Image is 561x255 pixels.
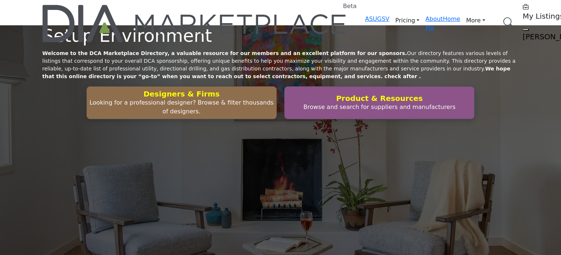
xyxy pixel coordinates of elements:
[343,3,357,10] h6: Beta
[287,103,472,112] p: Browse and search for suppliers and manufacturers
[89,98,274,116] p: Looking for a professional designer? Browse & filter thousands of designers.
[496,13,518,32] a: Search
[460,15,491,26] a: More
[42,5,347,42] img: Site Logo
[287,94,472,103] h2: Product & Resources
[425,15,443,31] a: About Me
[42,5,347,42] a: Beta
[389,15,425,26] a: Pricing
[523,29,529,31] button: Show hide supplier dropdown
[42,66,510,79] strong: We hope that this online directory is your “go-to” when you want to reach out to select contracto...
[365,15,389,22] a: ASUGSV
[42,50,407,56] strong: Welcome to the DCA Marketplace Directory, a valuable resource for our members and an excellent pl...
[89,90,274,98] h2: Designers & Firms
[284,86,475,119] button: Product & Resources Browse and search for suppliers and manufacturers
[42,50,519,80] p: Our directory features various levels of listings that correspond to your overall DCA sponsorship...
[443,15,460,22] a: Home
[86,86,277,119] button: Designers & Firms Looking for a professional designer? Browse & filter thousands of designers.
